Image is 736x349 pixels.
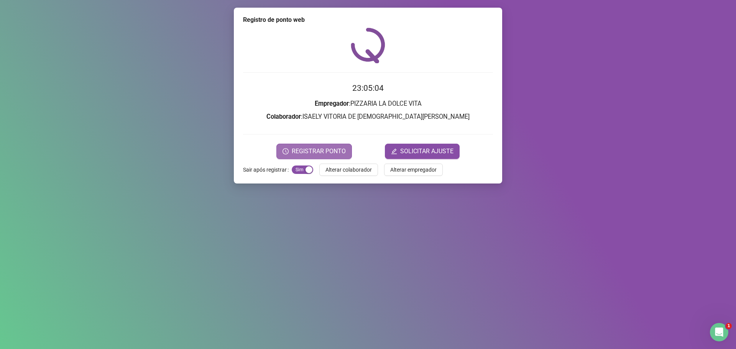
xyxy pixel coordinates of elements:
iframe: Intercom live chat [710,323,728,341]
span: SOLICITAR AJUSTE [400,147,453,156]
button: editSOLICITAR AJUSTE [385,144,460,159]
button: Alterar colaborador [319,164,378,176]
button: REGISTRAR PONTO [276,144,352,159]
h3: : PIZZARIA LA DOLCE VITA [243,99,493,109]
label: Sair após registrar [243,164,292,176]
strong: Empregador [315,100,349,107]
div: Registro de ponto web [243,15,493,25]
h3: : ISAELY VITORIA DE [DEMOGRAPHIC_DATA][PERSON_NAME] [243,112,493,122]
span: clock-circle [283,148,289,154]
span: 1 [726,323,732,329]
span: edit [391,148,397,154]
span: REGISTRAR PONTO [292,147,346,156]
span: Alterar colaborador [325,165,372,174]
button: Alterar empregador [384,164,443,176]
strong: Colaborador [266,113,301,120]
time: 23:05:04 [352,84,384,93]
span: Alterar empregador [390,165,437,174]
img: QRPoint [351,28,385,63]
